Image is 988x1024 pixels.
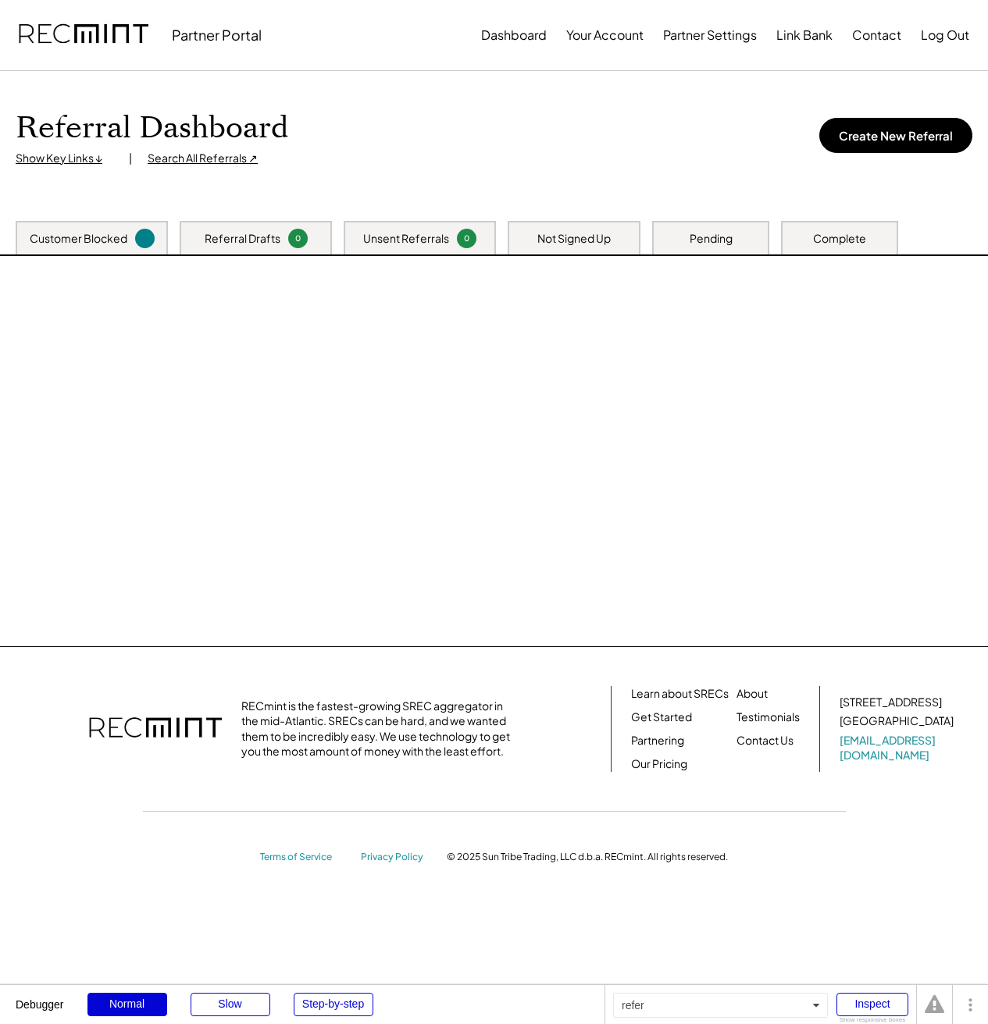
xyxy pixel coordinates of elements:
[191,993,270,1016] div: Slow
[737,686,768,702] a: About
[481,20,547,51] button: Dashboard
[690,231,733,247] div: Pending
[566,20,644,51] button: Your Account
[776,20,833,51] button: Link Bank
[840,695,942,710] div: [STREET_ADDRESS]
[241,699,519,759] div: RECmint is the fastest-growing SREC aggregator in the mid-Atlantic. SRECs can be hard, and we wan...
[631,756,687,772] a: Our Pricing
[840,713,954,729] div: [GEOGRAPHIC_DATA]
[447,851,728,863] div: © 2025 Sun Tribe Trading, LLC d.b.a. RECmint. All rights reserved.
[836,993,908,1016] div: Inspect
[87,993,167,1016] div: Normal
[819,118,972,153] button: Create New Referral
[852,20,901,51] button: Contact
[148,151,258,166] div: Search All Referrals ↗
[537,231,611,247] div: Not Signed Up
[737,733,794,748] a: Contact Us
[294,993,373,1016] div: Step-by-step
[836,1017,908,1023] div: Show responsive boxes
[459,233,474,244] div: 0
[631,709,692,725] a: Get Started
[737,709,800,725] a: Testimonials
[129,151,132,166] div: |
[613,993,828,1018] div: refer
[19,9,148,62] img: recmint-logotype%403x.png
[205,231,280,247] div: Referral Drafts
[840,733,957,763] a: [EMAIL_ADDRESS][DOMAIN_NAME]
[172,26,262,44] div: Partner Portal
[16,110,288,147] h1: Referral Dashboard
[631,686,729,702] a: Learn about SRECs
[291,233,305,244] div: 0
[631,733,684,748] a: Partnering
[260,851,346,864] a: Terms of Service
[16,151,113,166] div: Show Key Links ↓
[921,20,969,51] button: Log Out
[361,851,431,864] a: Privacy Policy
[813,231,866,247] div: Complete
[663,20,757,51] button: Partner Settings
[16,985,64,1010] div: Debugger
[89,702,222,756] img: recmint-logotype%403x.png
[30,231,127,247] div: Customer Blocked
[363,231,449,247] div: Unsent Referrals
